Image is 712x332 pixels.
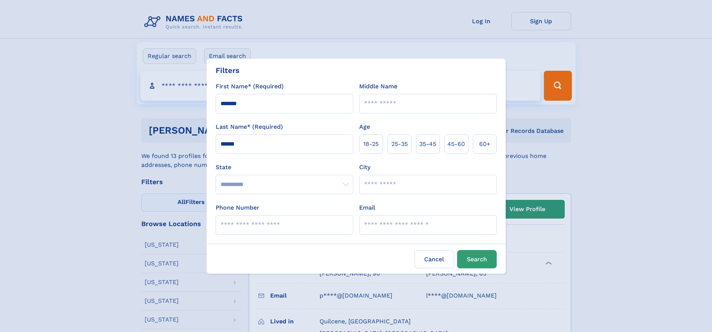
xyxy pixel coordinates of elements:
span: 18‑25 [363,140,379,149]
span: 45‑60 [447,140,465,149]
label: Email [359,203,375,212]
label: Phone Number [216,203,259,212]
span: 60+ [479,140,490,149]
label: Cancel [414,250,454,268]
div: Filters [216,65,240,76]
label: City [359,163,370,172]
span: 35‑45 [419,140,436,149]
span: 25‑35 [391,140,408,149]
button: Search [457,250,497,268]
label: Middle Name [359,82,397,91]
label: Last Name* (Required) [216,122,283,131]
label: Age [359,122,370,131]
label: State [216,163,353,172]
label: First Name* (Required) [216,82,284,91]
